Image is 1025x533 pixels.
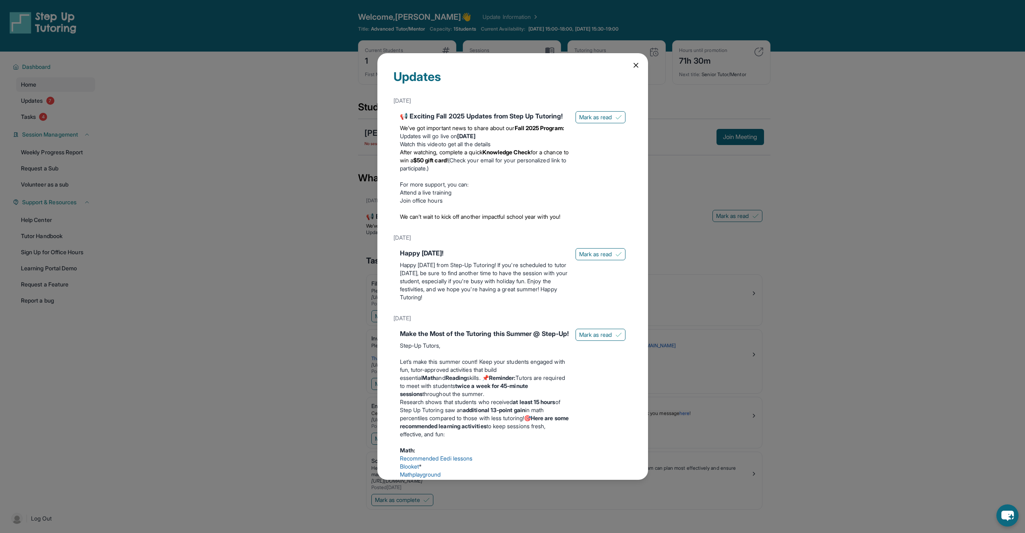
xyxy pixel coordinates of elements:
span: We’ve got important news to share about our [400,124,515,131]
div: [DATE] [393,93,632,108]
p: Let’s make this summer count! Keep your students engaged with fun, tutor-approved activities that... [400,358,569,398]
strong: Fall 2025 Program: [515,124,564,131]
strong: Reading [445,374,467,381]
div: Updates [393,69,632,93]
p: For more support, you can: [400,180,569,189]
div: Make the Most of the Tutoring this Summer @ Step-Up! [400,329,569,338]
p: Research shows that students who received of Step Up Tutoring saw an in math percentiles compared... [400,398,569,438]
a: ABCya [400,479,417,486]
button: chat-button [996,504,1019,527]
img: Mark as read [615,114,622,120]
strong: twice a week for 45-minute sessions [400,382,528,397]
span: Mark as read [579,331,612,339]
span: We can’t wait to kick off another impactful school year with you! [400,213,561,220]
strong: Math [422,374,436,381]
a: Mathplayground [400,471,441,478]
strong: $50 gift card [413,157,447,164]
a: Attend a live training [400,189,452,196]
div: [DATE] [393,311,632,326]
span: ! [447,157,448,164]
p: Happy [DATE] from Step-Up Tutoring! If you're scheduled to tutor [DATE], be sure to find another ... [400,261,569,301]
strong: Reminder: [489,374,516,381]
strong: [DATE] [457,133,476,139]
button: Mark as read [576,248,625,260]
a: Blooket [400,463,419,470]
li: to get all the details [400,140,569,148]
span: Mark as read [579,250,612,258]
strong: Knowledge Check [482,149,531,156]
button: Mark as read [576,111,625,123]
img: Mark as read [615,251,622,257]
p: Step-Up Tutors, [400,342,569,350]
strong: at least 15 hours [513,398,555,405]
li: (Check your email for your personalized link to participate.) [400,148,569,172]
a: Watch this video [400,141,441,147]
span: After watching, complete a quick [400,149,482,156]
div: 📢 Exciting Fall 2025 Updates from Step Up Tutoring! [400,111,569,121]
a: Recommended Eedi lessons [400,455,473,462]
img: Mark as read [615,332,622,338]
button: Mark as read [576,329,625,341]
strong: additional 13-point gain [463,406,525,413]
div: [DATE] [393,230,632,245]
div: Happy [DATE]! [400,248,569,258]
a: Join office hours [400,197,443,204]
span: Mark as read [579,113,612,121]
strong: Math: [400,447,415,454]
li: Updates will go live on [400,132,569,140]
